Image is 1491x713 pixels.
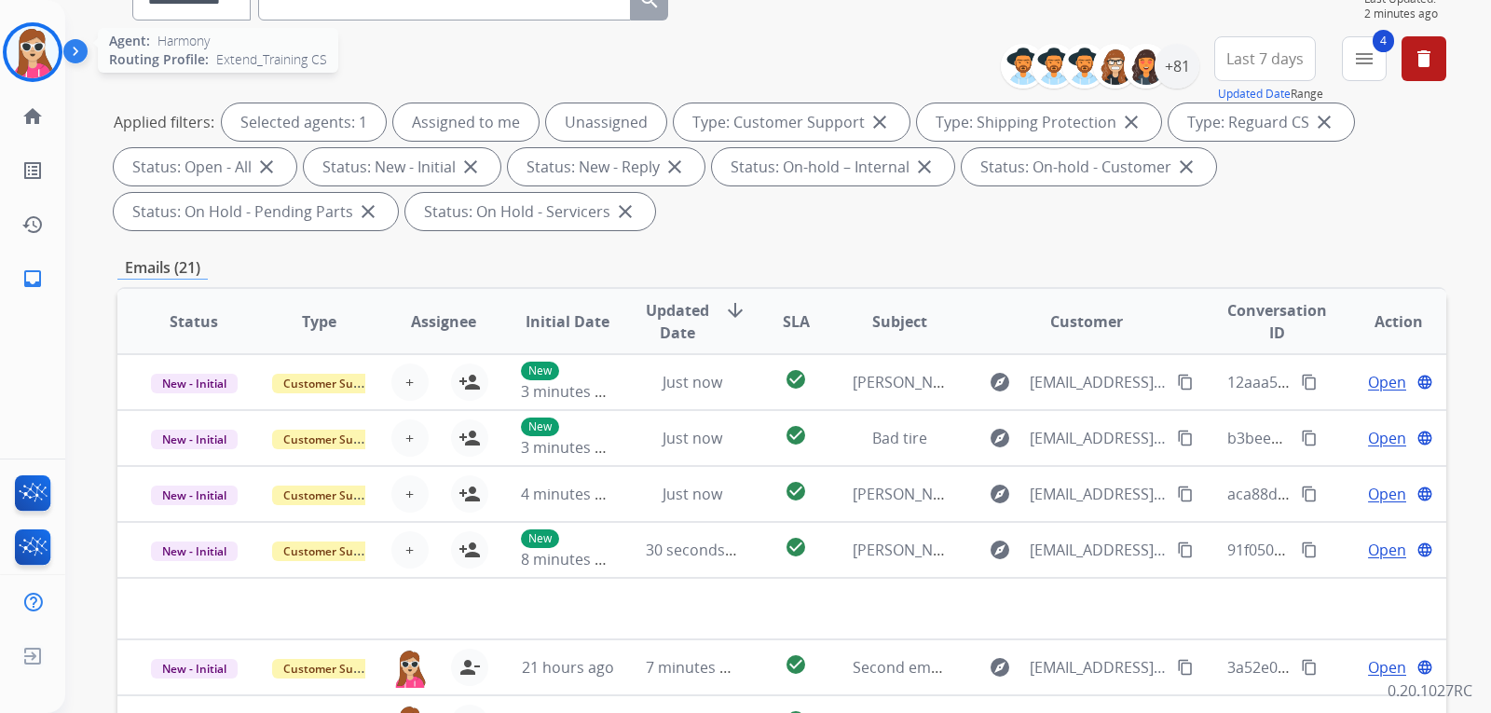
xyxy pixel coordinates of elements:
span: [PERSON_NAME]-2nd couch [853,484,1046,504]
span: Customer Support [272,374,393,393]
span: Subject [872,310,927,333]
button: Updated Date [1218,87,1291,102]
span: Routing Profile: [109,50,209,69]
div: Type: Shipping Protection [917,103,1161,141]
span: SLA [783,310,810,333]
span: Customer Support [272,542,393,561]
span: Just now [663,372,722,392]
div: Status: New - Reply [508,148,704,185]
mat-icon: person_add [458,427,481,449]
mat-icon: explore [989,483,1011,505]
mat-icon: check_circle [785,424,807,446]
span: + [405,427,414,449]
button: + [391,419,429,457]
span: [PERSON_NAME] 2nd couch [853,540,1046,560]
mat-icon: close [913,156,936,178]
p: Emails (21) [117,256,208,280]
span: 4 minutes ago [521,484,621,504]
mat-icon: person_remove [458,656,481,679]
div: Status: On-hold – Internal [712,148,954,185]
div: Type: Reguard CS [1169,103,1354,141]
span: Bad tire [872,428,927,448]
mat-icon: arrow_downward [724,299,746,322]
span: [EMAIL_ADDRESS][DOMAIN_NAME] [1030,483,1166,505]
span: Customer Support [272,486,393,505]
mat-icon: content_copy [1177,430,1194,446]
mat-icon: close [255,156,278,178]
mat-icon: home [21,105,44,128]
span: Open [1368,656,1406,679]
mat-icon: check_circle [785,536,807,558]
div: Status: On-hold - Customer [962,148,1216,185]
span: New - Initial [151,374,238,393]
span: [PERSON_NAME]-2nd couch [853,372,1046,392]
span: 4 [1373,30,1394,52]
mat-icon: content_copy [1301,430,1318,446]
span: Customer Support [272,659,393,679]
mat-icon: content_copy [1301,486,1318,502]
mat-icon: content_copy [1177,374,1194,391]
span: Updated Date [646,299,709,344]
mat-icon: person_add [458,483,481,505]
span: Agent: [109,32,150,50]
mat-icon: language [1416,430,1433,446]
span: Conversation ID [1227,299,1327,344]
p: 0.20.1027RC [1388,679,1472,702]
mat-icon: list_alt [21,159,44,182]
mat-icon: person_add [458,371,481,393]
span: New - Initial [151,430,238,449]
span: Customer Support [272,430,393,449]
mat-icon: language [1416,542,1433,558]
span: 2 minutes ago [1364,7,1446,21]
span: [EMAIL_ADDRESS][DOMAIN_NAME] [1030,371,1166,393]
button: + [391,531,429,569]
p: New [521,529,559,548]
span: 8 minutes ago [521,549,621,569]
p: New [521,418,559,436]
span: Initial Date [526,310,609,333]
span: 3 minutes ago [521,437,621,458]
mat-icon: check_circle [785,653,807,676]
mat-icon: check_circle [785,480,807,502]
mat-icon: close [1120,111,1142,133]
mat-icon: explore [989,371,1011,393]
span: + [405,371,414,393]
mat-icon: language [1416,374,1433,391]
span: Range [1218,86,1323,102]
mat-icon: inbox [21,267,44,290]
button: Last 7 days [1214,36,1316,81]
mat-icon: content_copy [1177,486,1194,502]
mat-icon: close [357,200,379,223]
span: Last 7 days [1226,55,1304,62]
span: Harmony [157,32,210,50]
div: Selected agents: 1 [222,103,386,141]
span: Just now [663,484,722,504]
mat-icon: close [869,111,891,133]
mat-icon: close [614,200,636,223]
mat-icon: close [459,156,482,178]
button: 4 [1342,36,1387,81]
span: 30 seconds ago [646,540,755,560]
span: Open [1368,539,1406,561]
mat-icon: explore [989,656,1011,679]
mat-icon: language [1416,486,1433,502]
mat-icon: menu [1353,48,1375,70]
span: New - Initial [151,542,238,561]
div: Status: New - Initial [304,148,500,185]
div: Unassigned [546,103,666,141]
mat-icon: content_copy [1301,542,1318,558]
span: [EMAIL_ADDRESS][DOMAIN_NAME] [1030,539,1166,561]
div: Status: Open - All [114,148,296,185]
img: avatar [7,26,59,78]
p: New [521,362,559,380]
button: + [391,363,429,401]
span: [EMAIL_ADDRESS][DOMAIN_NAME] [1030,656,1166,679]
span: Open [1368,483,1406,505]
span: Status [170,310,218,333]
span: 3 minutes ago [521,381,621,402]
mat-icon: check_circle [785,368,807,391]
span: New - Initial [151,659,238,679]
img: agent-avatar [391,649,429,688]
mat-icon: content_copy [1301,659,1318,676]
mat-icon: explore [989,539,1011,561]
